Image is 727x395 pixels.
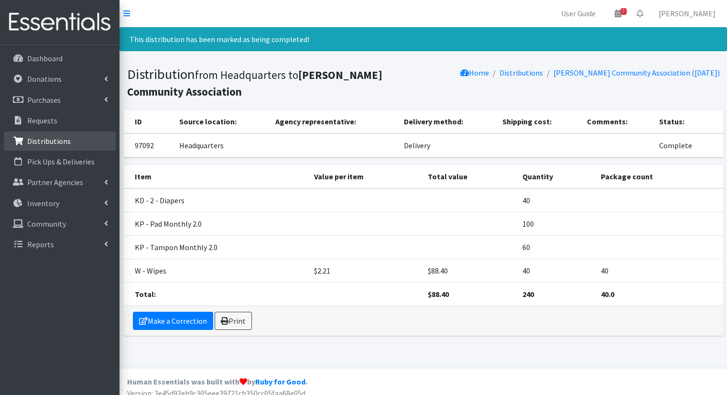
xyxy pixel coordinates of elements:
[553,4,603,23] a: User Guide
[651,4,723,23] a: [PERSON_NAME]
[4,152,116,171] a: Pick Ups & Deliveries
[27,74,62,84] p: Donations
[127,66,420,99] h1: Distribution
[27,198,59,208] p: Inventory
[428,289,449,299] strong: $88.40
[653,133,723,157] td: Complete
[4,49,116,68] a: Dashboard
[27,177,83,187] p: Partner Agencies
[123,236,309,259] td: KP - Tampon Monthly 2.0
[4,111,116,130] a: Requests
[517,212,595,236] td: 100
[553,68,720,77] a: [PERSON_NAME] Community Association ([DATE])
[517,188,595,212] td: 40
[27,157,95,166] p: Pick Ups & Deliveries
[653,110,723,133] th: Status:
[398,133,497,157] td: Delivery
[27,116,57,125] p: Requests
[497,110,581,133] th: Shipping cost:
[4,6,116,38] img: HumanEssentials
[174,133,270,157] td: Headquarters
[522,289,534,299] strong: 240
[123,188,309,212] td: KD - 2 - Diapers
[123,110,174,133] th: ID
[123,212,309,236] td: KP - Pad Monthly 2.0
[517,236,595,259] td: 60
[607,4,629,23] a: 2
[123,133,174,157] td: 97092
[581,110,653,133] th: Comments:
[4,173,116,192] a: Partner Agencies
[255,377,305,386] a: Ruby for Good
[123,165,309,188] th: Item
[127,68,382,99] b: [PERSON_NAME] Community Association
[133,312,213,330] a: Make a Correction
[517,165,595,188] th: Quantity
[4,69,116,88] a: Donations
[27,136,71,146] p: Distributions
[123,259,309,283] td: W - Wipes
[174,110,270,133] th: Source location:
[127,68,382,99] small: from Headquarters to
[595,259,723,283] td: 40
[308,259,422,283] td: $2.21
[27,219,66,229] p: Community
[499,68,543,77] a: Distributions
[422,165,517,188] th: Total value
[4,214,116,233] a: Community
[119,27,727,51] div: This distribution has been marked as being completed!
[308,165,422,188] th: Value per item
[127,377,307,386] strong: Human Essentials was built with by .
[600,289,614,299] strong: 40.0
[517,259,595,283] td: 40
[135,289,156,299] strong: Total:
[4,132,116,151] a: Distributions
[398,110,497,133] th: Delivery method:
[620,8,627,15] span: 2
[595,165,723,188] th: Package count
[4,194,116,213] a: Inventory
[215,312,252,330] a: Print
[27,54,63,63] p: Dashboard
[422,259,517,283] td: $88.40
[27,240,54,249] p: Reports
[460,68,489,77] a: Home
[4,90,116,110] a: Purchases
[27,95,61,105] p: Purchases
[270,110,398,133] th: Agency representative:
[4,235,116,254] a: Reports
